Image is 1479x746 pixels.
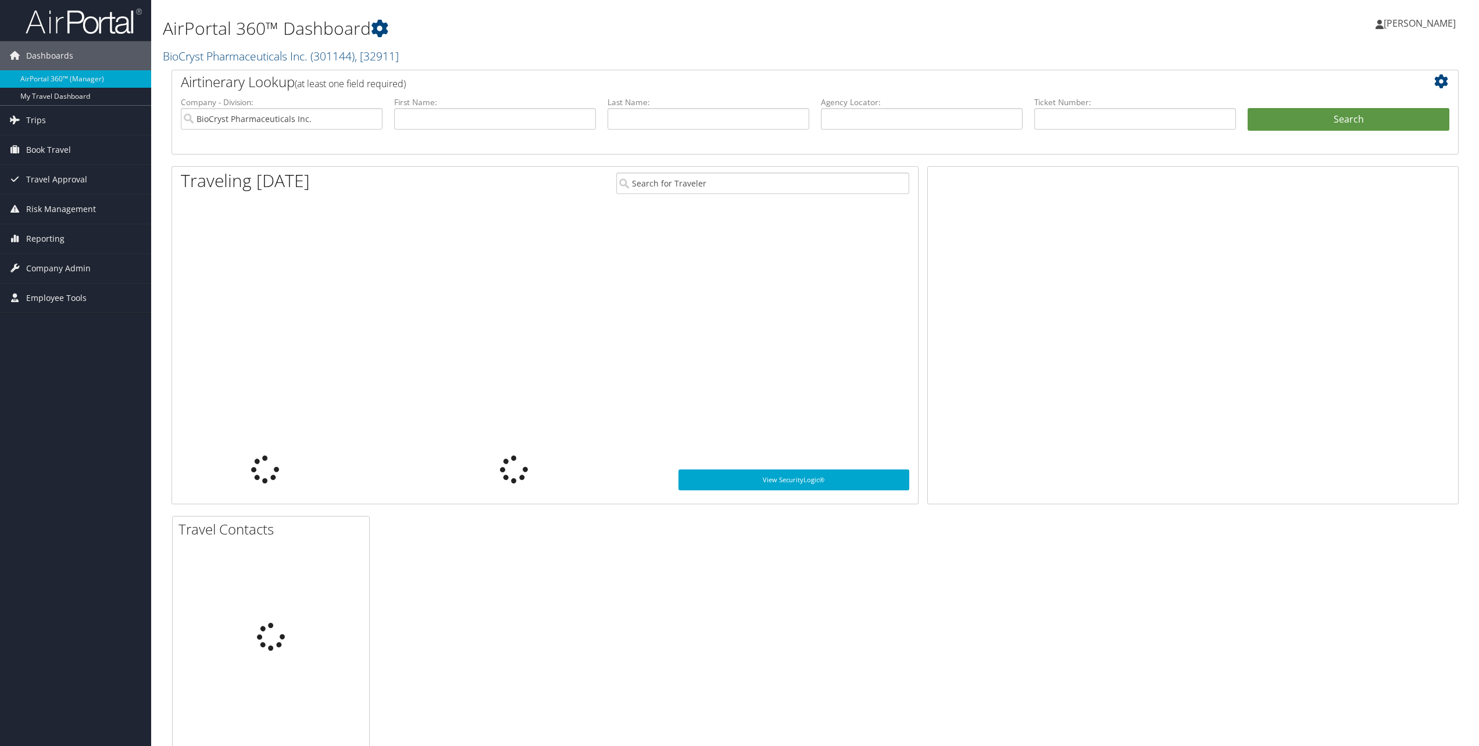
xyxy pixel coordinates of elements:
a: [PERSON_NAME] [1376,6,1467,41]
h1: Traveling [DATE] [181,168,310,193]
h1: AirPortal 360™ Dashboard [163,16,1033,41]
label: Last Name: [608,96,809,108]
span: Trips [26,106,46,135]
label: Agency Locator: [821,96,1023,108]
input: Search for Traveler [616,173,910,194]
span: Dashboards [26,41,73,70]
a: View SecurityLogic® [678,469,910,490]
label: Company - Division: [181,96,383,108]
button: Search [1248,108,1449,131]
span: Travel Approval [26,165,87,194]
label: First Name: [394,96,596,108]
label: Ticket Number: [1034,96,1236,108]
span: Risk Management [26,195,96,224]
span: Book Travel [26,135,71,164]
h2: Travel Contacts [178,519,369,539]
span: , [ 32911 ] [355,48,399,64]
img: airportal-logo.png [26,8,142,35]
span: [PERSON_NAME] [1384,17,1456,30]
span: ( 301144 ) [310,48,355,64]
span: Reporting [26,224,65,253]
span: Employee Tools [26,284,87,313]
h2: Airtinerary Lookup [181,72,1342,92]
span: (at least one field required) [295,77,406,90]
span: Company Admin [26,254,91,283]
a: BioCryst Pharmaceuticals Inc. [163,48,399,64]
